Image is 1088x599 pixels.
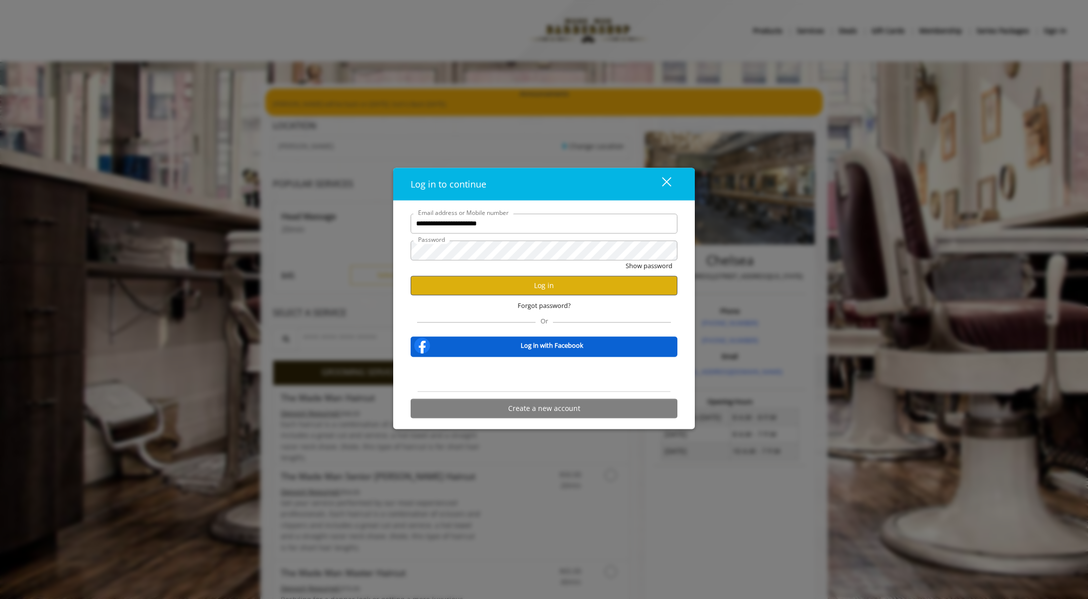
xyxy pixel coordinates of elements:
[412,335,432,355] img: facebook-logo
[413,234,450,244] label: Password
[494,363,595,385] iframe: Sign in with Google Button
[626,260,672,271] button: Show password
[411,276,677,295] button: Log in
[411,213,677,233] input: Email address or Mobile number
[521,340,583,351] b: Log in with Facebook
[536,316,553,325] span: Or
[413,207,514,217] label: Email address or Mobile number
[411,178,486,190] span: Log in to continue
[651,177,670,192] div: close dialog
[411,240,677,260] input: Password
[518,300,571,310] span: Forgot password?
[644,174,677,194] button: close dialog
[411,399,677,418] button: Create a new account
